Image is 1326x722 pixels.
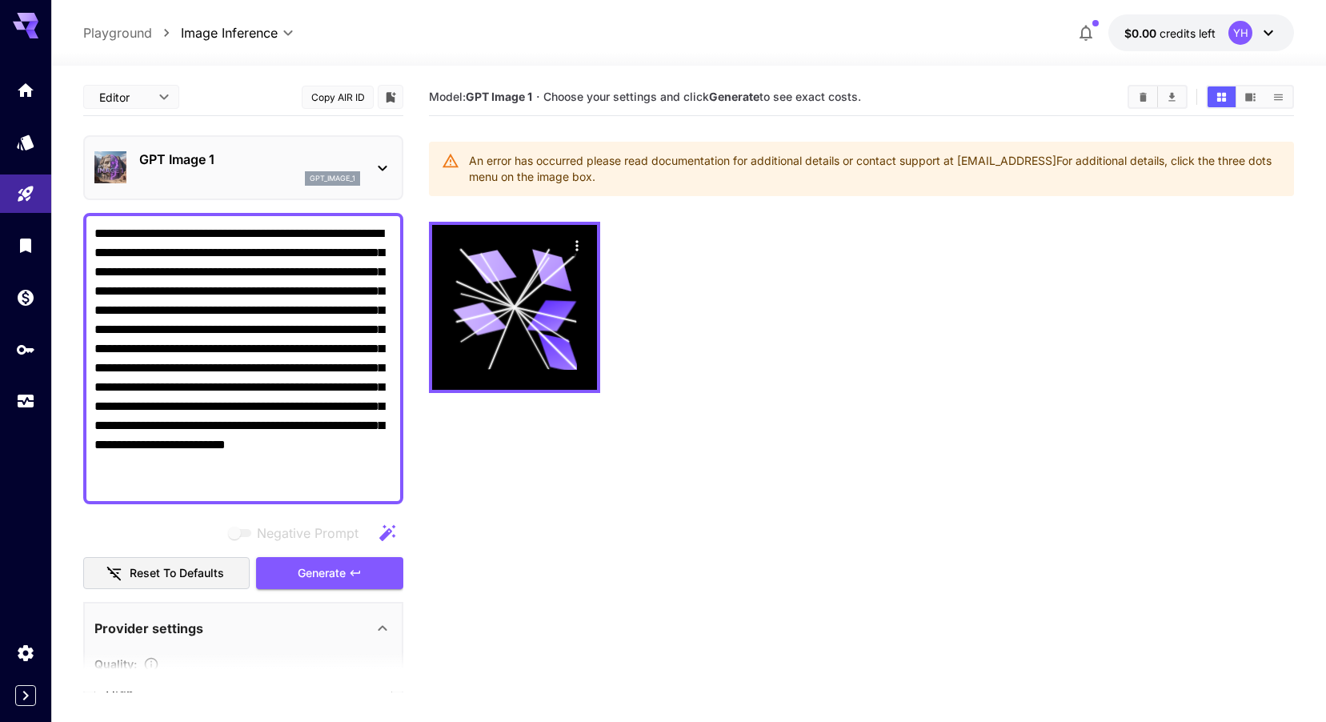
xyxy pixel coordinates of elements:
div: Settings [16,643,35,663]
div: YH [1228,21,1252,45]
button: Expand sidebar [15,685,36,706]
button: Show images in list view [1264,86,1292,107]
button: Clear Images [1129,86,1157,107]
button: Generate [256,557,403,590]
b: GPT Image 1 [466,90,532,103]
span: Choose your settings and click to see exact costs. [543,90,861,103]
span: Image Inference [181,23,278,42]
p: Provider settings [94,619,203,638]
span: Negative prompts are not compatible with the selected model. [225,523,371,543]
div: $0.00 [1124,25,1216,42]
span: Editor [99,89,149,106]
a: Playground [83,23,152,42]
p: · [536,87,540,106]
button: $0.00YH [1108,14,1294,51]
div: Library [16,235,35,255]
p: GPT Image 1 [139,150,360,169]
button: Add to library [383,87,398,106]
button: Download All [1158,86,1186,107]
div: Provider settings [94,609,392,648]
span: Generate [298,564,346,584]
span: Negative Prompt [257,523,359,543]
button: Show images in video view [1236,86,1264,107]
div: Show images in grid viewShow images in video viewShow images in list view [1206,85,1294,109]
div: An error has occurred please read documentation for additional details or contact support at [EMA... [469,146,1281,191]
div: Models [16,132,35,152]
button: Copy AIR ID [302,86,374,109]
p: gpt_image_1 [310,173,355,184]
div: Usage [16,391,35,411]
b: Generate [709,90,759,103]
div: GPT Image 1gpt_image_1 [94,143,392,192]
span: $0.00 [1124,26,1160,40]
button: Show images in grid view [1208,86,1236,107]
span: Model: [429,90,532,103]
nav: breadcrumb [83,23,181,42]
div: Playground [16,184,35,204]
button: Reset to defaults [83,557,250,590]
div: Home [16,80,35,100]
div: Actions [565,233,589,257]
span: credits left [1160,26,1216,40]
div: API Keys [16,339,35,359]
div: Clear ImagesDownload All [1128,85,1188,109]
div: Wallet [16,287,35,307]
